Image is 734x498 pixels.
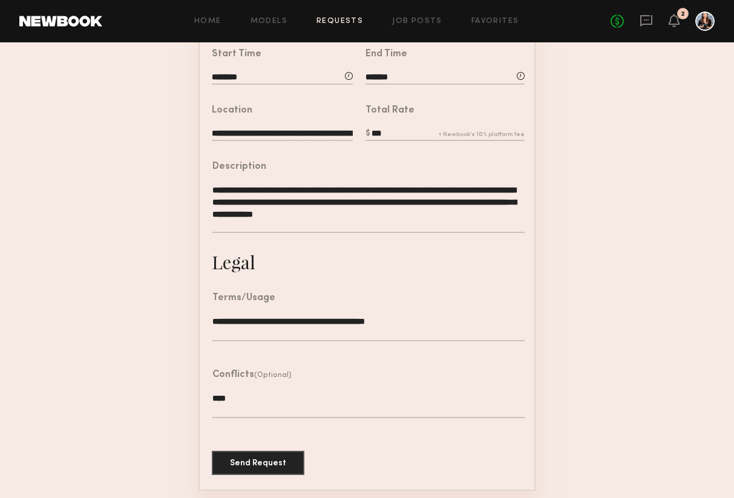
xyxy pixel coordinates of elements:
[392,18,442,25] a: Job Posts
[365,106,415,116] div: Total Rate
[316,18,363,25] a: Requests
[251,18,287,25] a: Models
[194,18,221,25] a: Home
[212,106,252,116] div: Location
[212,293,275,303] div: Terms/Usage
[254,372,292,379] span: (Optional)
[212,250,255,274] div: Legal
[681,11,685,18] div: 2
[212,50,261,59] div: Start Time
[212,451,304,475] button: Send Request
[212,370,292,380] header: Conflicts
[365,50,407,59] div: End Time
[212,162,266,172] div: Description
[471,18,519,25] a: Favorites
